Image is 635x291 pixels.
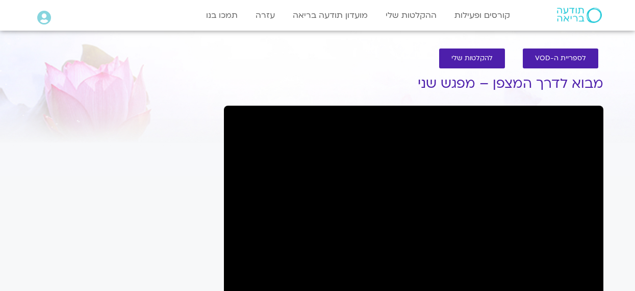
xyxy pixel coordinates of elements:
[250,6,280,25] a: עזרה
[523,48,598,68] a: לספריית ה-VOD
[535,55,586,62] span: לספריית ה-VOD
[557,8,602,23] img: תודעה בריאה
[439,48,505,68] a: להקלטות שלי
[201,6,243,25] a: תמכו בנו
[380,6,442,25] a: ההקלטות שלי
[451,55,493,62] span: להקלטות שלי
[224,76,603,91] h1: מבוא לדרך המצפן – מפגש שני
[288,6,373,25] a: מועדון תודעה בריאה
[449,6,515,25] a: קורסים ופעילות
